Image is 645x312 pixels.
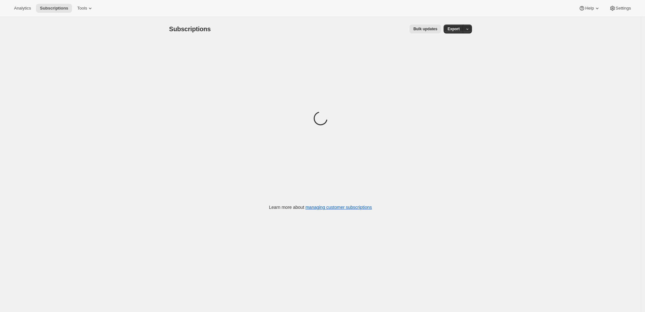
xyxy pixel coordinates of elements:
button: Help [575,4,604,13]
span: Settings [616,6,631,11]
button: Export [444,25,463,33]
button: Analytics [10,4,35,13]
span: Subscriptions [169,25,211,32]
span: Tools [77,6,87,11]
span: Export [447,26,460,32]
span: Subscriptions [40,6,68,11]
button: Bulk updates [409,25,441,33]
button: Subscriptions [36,4,72,13]
button: Tools [73,4,97,13]
a: managing customer subscriptions [305,205,372,210]
p: Learn more about [269,204,372,210]
span: Help [585,6,594,11]
button: Settings [605,4,635,13]
span: Analytics [14,6,31,11]
span: Bulk updates [413,26,437,32]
